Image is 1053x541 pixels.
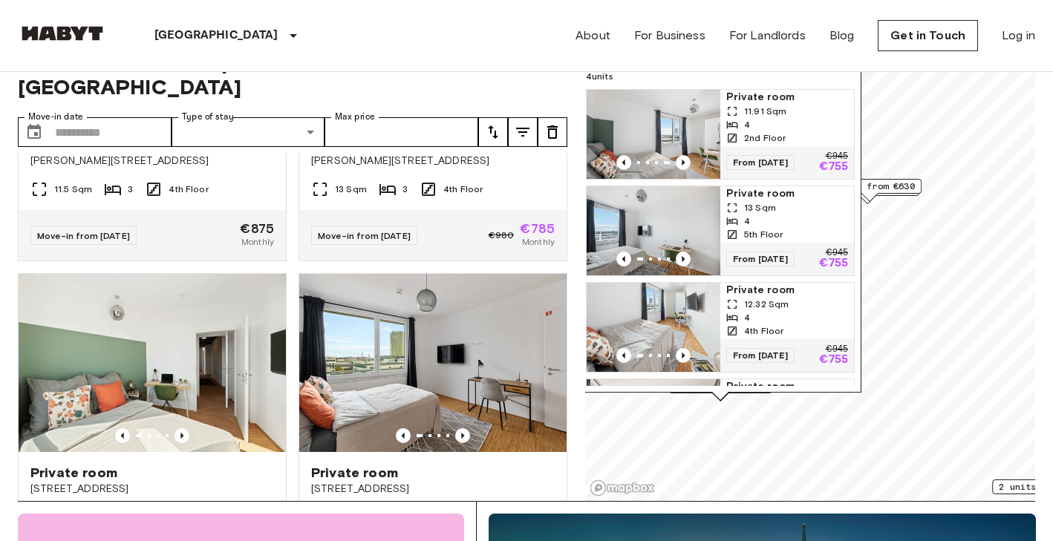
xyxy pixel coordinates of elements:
a: Marketing picture of unit DE-02-022-004-04HFPrevious imagePrevious imagePrivate room13 Sqm45th Fl... [586,186,855,276]
span: 4 [744,118,750,131]
span: [PERSON_NAME][STREET_ADDRESS] [30,154,274,168]
a: For Business [634,27,705,45]
span: 4 [744,214,750,228]
span: 4 [744,311,750,324]
span: Private room [311,464,398,482]
span: Private room [726,186,848,201]
a: Marketing picture of unit DE-02-022-003-03HFPrevious imagePrevious imagePrivate room12.32 Sqm44th... [586,282,855,373]
img: Marketing picture of unit DE-02-023-002-01HF [299,274,567,452]
img: Marketing picture of unit DE-02-022-001-02HF [587,90,720,179]
button: Previous image [676,155,691,170]
a: Log in [1002,27,1035,45]
div: Map marker [579,22,861,401]
button: tune [478,117,508,147]
span: Monthly [241,235,274,249]
span: Private room [726,283,848,298]
img: Habyt [18,26,107,41]
p: €945 [826,345,848,354]
span: 4 units [586,70,855,83]
button: Previous image [676,252,691,266]
span: 13 Sqm [744,201,776,214]
a: Previous imagePrevious imagePrivate room11.91 Sqm42nd FloorFrom [DATE]€945€755 [586,89,855,180]
label: Move-in date [28,111,83,123]
span: 4th Floor [169,183,208,196]
button: Previous image [115,428,130,443]
button: Previous image [676,348,691,363]
span: 4th Floor [744,324,783,338]
span: 3 [128,183,133,196]
button: Choose date [19,117,49,147]
button: Previous image [616,155,631,170]
button: tune [538,117,567,147]
img: Marketing picture of unit DE-02-022-003-03HF [587,283,720,372]
button: tune [508,117,538,147]
button: Previous image [396,428,411,443]
a: Mapbox logo [590,479,655,496]
span: 11.91 Sqm [744,105,786,118]
span: [STREET_ADDRESS] [30,482,274,496]
span: 4th Floor [443,183,483,196]
span: 12.32 Sqm [744,298,789,311]
button: Previous image [175,428,189,443]
a: Get in Touch [878,20,978,51]
span: Move-in from [DATE] [318,230,411,241]
p: €945 [826,249,848,258]
span: From [DATE] [726,348,795,363]
span: Private room [30,464,117,482]
img: Marketing picture of unit DE-02-022-004-04HF [587,186,720,275]
img: Marketing picture of unit DE-02-022-002-02HF [587,379,720,468]
span: €785 [520,222,555,235]
span: 3 [402,183,408,196]
span: Private room [726,90,848,105]
label: Type of stay [182,111,234,123]
span: 3 units from €630 [824,180,915,193]
a: About [576,27,610,45]
button: Previous image [616,252,631,266]
label: Max price [335,111,375,123]
span: €875 [240,222,274,235]
a: Blog [829,27,855,45]
a: Marketing picture of unit DE-02-022-002-02HFPrevious imagePrevious imagePrivate room11.91 Sqm43rd... [586,378,855,469]
p: €755 [819,161,848,173]
button: Previous image [616,348,631,363]
span: From [DATE] [726,155,795,170]
button: Previous image [455,428,470,443]
img: Marketing picture of unit DE-02-021-001-02HF [19,274,286,452]
span: 2nd Floor [744,131,786,145]
a: For Landlords [729,27,806,45]
span: €980 [489,229,515,242]
span: Monthly [522,235,555,249]
span: From [DATE] [726,252,795,266]
p: [GEOGRAPHIC_DATA] [154,27,278,45]
span: 11.5 Sqm [54,183,92,196]
div: Map marker [818,179,922,202]
span: Private rooms and apartments for rent in [GEOGRAPHIC_DATA] [18,49,567,99]
span: Private room [726,379,848,394]
p: €755 [819,354,848,366]
span: [PERSON_NAME][STREET_ADDRESS] [311,154,555,168]
p: €945 [826,152,848,161]
span: 13 Sqm [335,183,367,196]
p: €755 [819,258,848,269]
span: Move-in from [DATE] [37,230,130,241]
span: [STREET_ADDRESS] [311,482,555,496]
span: 5th Floor [744,228,783,241]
